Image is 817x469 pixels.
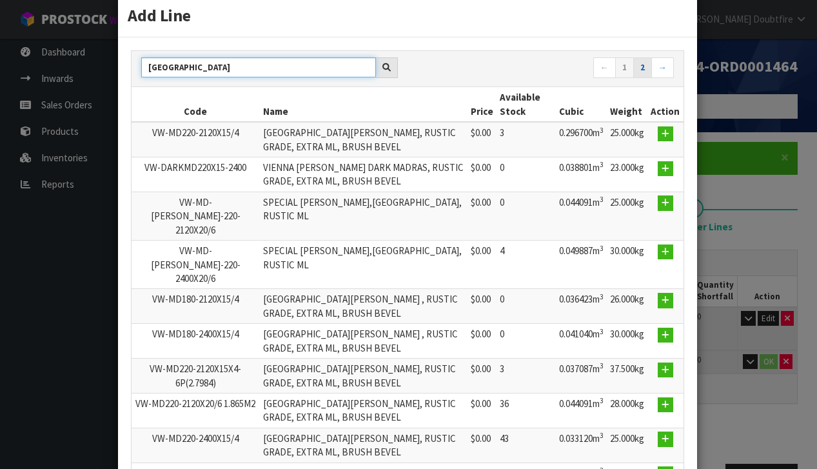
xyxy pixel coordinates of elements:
td: VW-MD-[PERSON_NAME]-220-2400X20/6 [132,241,260,289]
sup: 3 [600,431,604,440]
td: 0.044091m [556,192,607,240]
sup: 3 [600,396,604,405]
a: 1 [615,57,634,78]
th: Cubic [556,87,607,122]
td: 0.049887m [556,241,607,289]
td: VW-MD180-2120X15/4 [132,289,260,324]
td: VW-MD220-2120X15/4 [132,122,260,157]
a: ← [593,57,616,78]
h3: Add Line [128,3,687,27]
td: [GEOGRAPHIC_DATA][PERSON_NAME], RUSTIC GRADE, EXTRA ML, BRUSH BEVEL [260,428,468,463]
td: VW-MD180-2400X15/4 [132,324,260,359]
nav: Page navigation [417,57,674,80]
td: 43 [497,428,556,463]
td: 37.500kg [607,359,647,394]
sup: 3 [600,361,604,370]
td: VW-MD220-2400X15/4 [132,428,260,463]
td: $0.00 [468,324,497,359]
th: Code [132,87,260,122]
td: VW-MD-[PERSON_NAME]-220-2120X20/6 [132,192,260,240]
td: $0.00 [468,241,497,289]
sup: 3 [600,327,604,336]
td: 0.041040m [556,324,607,359]
td: $0.00 [468,393,497,428]
td: 25.000kg [607,192,647,240]
td: $0.00 [468,157,497,192]
td: [GEOGRAPHIC_DATA][PERSON_NAME], RUSTIC GRADE, EXTRA ML, BRUSH BEVEL [260,359,468,394]
th: Name [260,87,468,122]
td: 25.000kg [607,428,647,463]
input: Search products [141,57,376,77]
td: 0 [497,324,556,359]
td: [GEOGRAPHIC_DATA][PERSON_NAME] , RUSTIC GRADE, EXTRA ML, BRUSH BEVEL [260,324,468,359]
td: $0.00 [468,428,497,463]
td: VW-MD220-2120X20/6 1.865M2 [132,393,260,428]
td: [GEOGRAPHIC_DATA][PERSON_NAME], RUSTIC GRADE, EXTRA ML, BRUSH BEVEL [260,122,468,157]
td: $0.00 [468,289,497,324]
sup: 3 [600,126,604,135]
td: [GEOGRAPHIC_DATA][PERSON_NAME], RUSTIC GRADE, EXTRA ML, BRUSH BEVEL [260,393,468,428]
td: [GEOGRAPHIC_DATA][PERSON_NAME] , RUSTIC GRADE, EXTRA ML, BRUSH BEVEL [260,289,468,324]
td: 30.000kg [607,324,647,359]
th: Action [647,87,683,122]
td: 0.038801m [556,157,607,192]
td: VW-MD220-2120X15X4-6P(2.7984) [132,359,260,394]
td: VIENNA [PERSON_NAME] DARK MADRAS, RUSTIC GRADE, EXTRA ML, BRUSH BEVEL [260,157,468,192]
a: 2 [633,57,652,78]
td: 0.037087m [556,359,607,394]
td: 3 [497,359,556,394]
td: 30.000kg [607,241,647,289]
td: $0.00 [468,359,497,394]
td: $0.00 [468,192,497,240]
td: 0.296700m [556,122,607,157]
td: VW-DARKMD220X15-2400 [132,157,260,192]
td: 23.000kg [607,157,647,192]
sup: 3 [600,195,604,204]
td: $0.00 [468,122,497,157]
sup: 3 [600,160,604,169]
sup: 3 [600,292,604,301]
td: 4 [497,241,556,289]
td: 26.000kg [607,289,647,324]
td: 28.000kg [607,393,647,428]
td: SPECIAL [PERSON_NAME],[GEOGRAPHIC_DATA], RUSTIC ML [260,241,468,289]
th: Available Stock [497,87,556,122]
td: 0 [497,289,556,324]
td: 25.000kg [607,122,647,157]
td: 0 [497,192,556,240]
td: SPECIAL [PERSON_NAME],[GEOGRAPHIC_DATA], RUSTIC ML [260,192,468,240]
td: 36 [497,393,556,428]
th: Price [468,87,497,122]
td: 0.033120m [556,428,607,463]
td: 0.044091m [556,393,607,428]
td: 0.036423m [556,289,607,324]
td: 0 [497,157,556,192]
td: 3 [497,122,556,157]
sup: 3 [600,244,604,253]
th: Weight [607,87,647,122]
a: → [651,57,674,78]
